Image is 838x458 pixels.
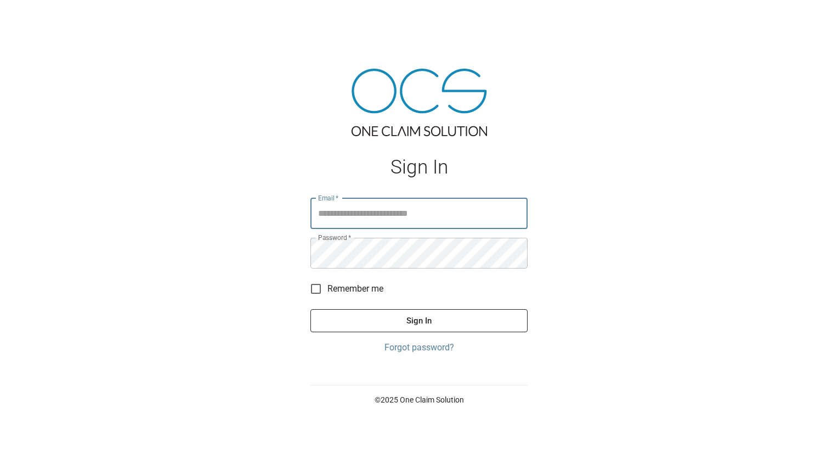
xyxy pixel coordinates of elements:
img: ocs-logo-white-transparent.png [13,7,57,29]
label: Password [318,233,351,242]
p: © 2025 One Claim Solution [310,394,528,405]
h1: Sign In [310,156,528,178]
span: Remember me [327,282,383,295]
a: Forgot password? [310,341,528,354]
button: Sign In [310,309,528,332]
label: Email [318,193,339,203]
img: ocs-logo-tra.png [352,69,487,136]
